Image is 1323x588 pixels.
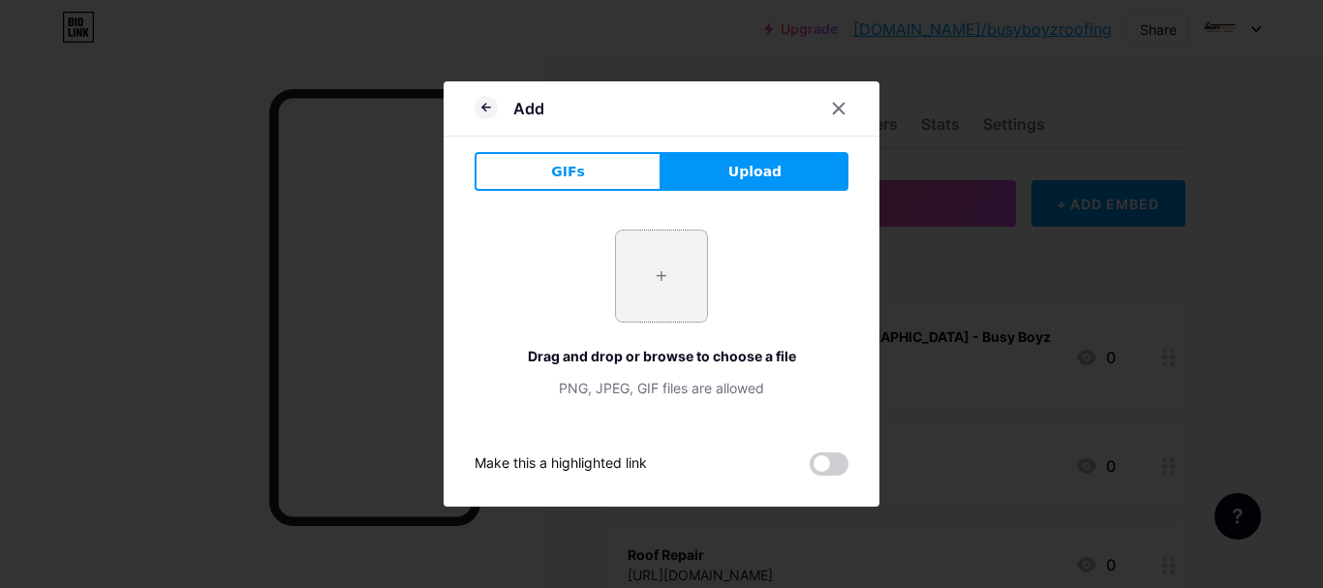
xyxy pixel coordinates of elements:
div: Make this a highlighted link [475,452,647,476]
div: Drag and drop or browse to choose a file [475,346,848,366]
span: GIFs [551,162,585,182]
button: GIFs [475,152,661,191]
div: PNG, JPEG, GIF files are allowed [475,378,848,398]
div: Add [513,97,544,120]
span: Upload [728,162,782,182]
button: Upload [661,152,848,191]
